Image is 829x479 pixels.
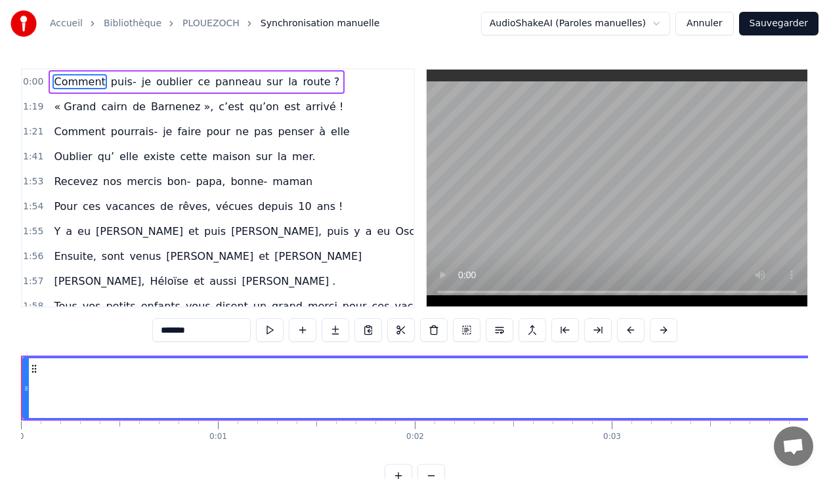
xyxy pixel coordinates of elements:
[23,125,43,138] span: 1:21
[229,174,268,189] span: bonne-
[326,224,350,239] span: puis
[118,149,140,164] span: elle
[148,274,190,289] span: Héloïse
[184,299,212,314] span: vous
[196,74,211,89] span: ce
[209,432,227,442] div: 0:01
[96,149,116,164] span: qu’
[217,99,245,114] span: c’est
[215,199,254,214] span: vécues
[53,274,146,289] span: [PERSON_NAME],
[774,427,813,466] a: Ouvrir le chat
[265,74,284,89] span: sur
[104,199,156,214] span: vacances
[261,17,380,30] span: Synchronisation manuelle
[234,124,250,139] span: ne
[248,99,280,114] span: qu’on
[140,74,152,89] span: je
[182,17,240,30] a: PLOUEZOCH
[316,199,345,214] span: ans !
[394,299,446,314] span: vacances
[23,250,43,263] span: 1:56
[76,224,92,239] span: eu
[283,99,301,114] span: est
[53,74,106,89] span: Comment
[194,174,226,189] span: papa,
[253,124,274,139] span: pas
[307,299,339,314] span: merci
[23,75,43,89] span: 0:00
[304,99,345,114] span: arrivé !
[301,74,341,89] span: route ?
[211,149,252,164] span: maison
[53,124,106,139] span: Comment
[100,99,128,114] span: cairn
[50,17,83,30] a: Accueil
[23,300,43,313] span: 1:58
[240,274,337,289] span: [PERSON_NAME] .
[53,174,99,189] span: Recevez
[81,299,102,314] span: vos
[53,149,93,164] span: Oublier
[104,299,137,314] span: petits
[155,74,194,89] span: oublier
[364,224,373,239] span: a
[208,274,238,289] span: aussi
[291,149,317,164] span: mer.
[142,149,177,164] span: existe
[95,224,184,239] span: [PERSON_NAME]
[176,124,202,139] span: faire
[214,74,263,89] span: panneau
[406,432,424,442] div: 0:02
[100,249,126,264] span: sont
[270,299,304,314] span: grand
[125,174,163,189] span: mercis
[230,224,323,239] span: [PERSON_NAME],
[53,299,78,314] span: Tous
[273,249,363,264] span: [PERSON_NAME]
[318,124,327,139] span: à
[161,124,173,139] span: je
[53,199,79,214] span: Pour
[352,224,361,239] span: y
[53,249,97,264] span: Ensuite,
[159,199,175,214] span: de
[53,224,62,239] span: Y
[205,124,232,139] span: pour
[215,299,249,314] span: disent
[128,249,162,264] span: venus
[150,99,215,114] span: Barnenez »,
[187,224,200,239] span: et
[104,17,161,30] a: Bibliothèque
[23,225,43,238] span: 1:55
[257,249,270,264] span: et
[376,224,392,239] span: eu
[64,224,74,239] span: a
[192,274,205,289] span: et
[297,199,312,214] span: 10
[341,299,368,314] span: pour
[165,249,255,264] span: [PERSON_NAME]
[179,149,209,164] span: cette
[23,175,43,188] span: 1:53
[110,74,138,89] span: puis-
[177,199,212,214] span: rêves,
[603,432,621,442] div: 0:03
[11,10,37,37] img: youka
[81,199,102,214] span: ces
[131,99,147,114] span: de
[110,124,159,139] span: pourrais-
[252,299,268,314] span: un
[257,199,294,214] span: depuis
[675,12,733,35] button: Annuler
[23,100,43,114] span: 1:19
[23,275,43,288] span: 1:57
[255,149,274,164] span: sur
[329,124,351,139] span: elle
[50,17,379,30] nav: breadcrumb
[203,224,227,239] span: puis
[739,12,818,35] button: Sauvegarder
[19,432,24,442] div: 0
[166,174,192,189] span: bon-
[23,150,43,163] span: 1:41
